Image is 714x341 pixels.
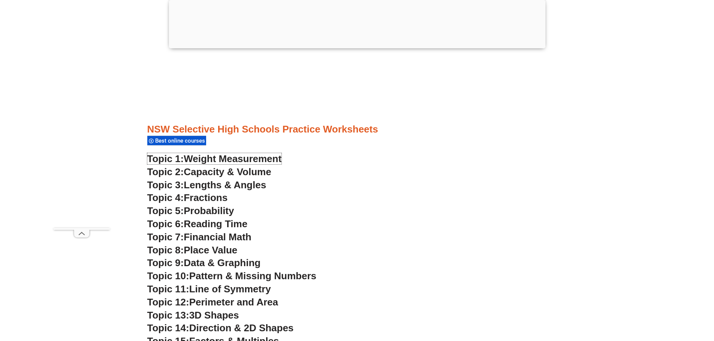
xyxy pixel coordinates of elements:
[147,310,189,321] span: Topic 13:
[147,153,282,164] a: Topic 1:Weight Measurement
[189,310,239,321] span: 3D Shapes
[147,270,316,281] a: Topic 10:Pattern & Missing Numbers
[147,179,266,191] a: Topic 3:Lengths & Angles
[147,244,184,256] span: Topic 8:
[184,166,271,177] span: Capacity & Volume
[147,283,271,295] a: Topic 11:Line of Symmetry
[147,322,189,334] span: Topic 14:
[147,257,261,268] a: Topic 9:Data & Graphing
[147,296,189,308] span: Topic 12:
[147,322,294,334] a: Topic 14:Direction & 2D Shapes
[132,7,582,112] iframe: Advertisement
[147,192,184,203] span: Topic 4:
[147,310,239,321] a: Topic 13:3D Shapes
[155,137,207,144] span: Best online courses
[147,270,189,281] span: Topic 10:
[147,166,184,177] span: Topic 2:
[147,283,189,295] span: Topic 11:
[589,256,714,341] div: チャットウィジェット
[147,123,567,136] h3: NSW Selective High Schools Practice Worksheets
[147,218,248,229] a: Topic 6:Reading Time
[147,244,238,256] a: Topic 8:Place Value
[189,283,271,295] span: Line of Symmetry
[184,205,234,216] span: Probability
[184,244,237,256] span: Place Value
[147,136,206,146] div: Best online courses
[147,153,184,164] span: Topic 1:
[147,166,271,177] a: Topic 2:Capacity & Volume
[184,179,266,191] span: Lengths & Angles
[54,17,110,228] iframe: Advertisement
[147,192,228,203] a: Topic 4:Fractions
[184,231,251,243] span: Financial Math
[589,256,714,341] iframe: Chat Widget
[184,153,281,164] span: Weight Measurement
[184,192,228,203] span: Fractions
[147,257,184,268] span: Topic 9:
[189,296,278,308] span: Perimeter and Area
[147,205,234,216] a: Topic 5:Probability
[189,270,316,281] span: Pattern & Missing Numbers
[184,257,260,268] span: Data & Graphing
[147,179,184,191] span: Topic 3:
[147,231,184,243] span: Topic 7:
[184,218,247,229] span: Reading Time
[147,231,251,243] a: Topic 7:Financial Math
[147,296,278,308] a: Topic 12:Perimeter and Area
[147,218,184,229] span: Topic 6:
[147,205,184,216] span: Topic 5:
[189,322,294,334] span: Direction & 2D Shapes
